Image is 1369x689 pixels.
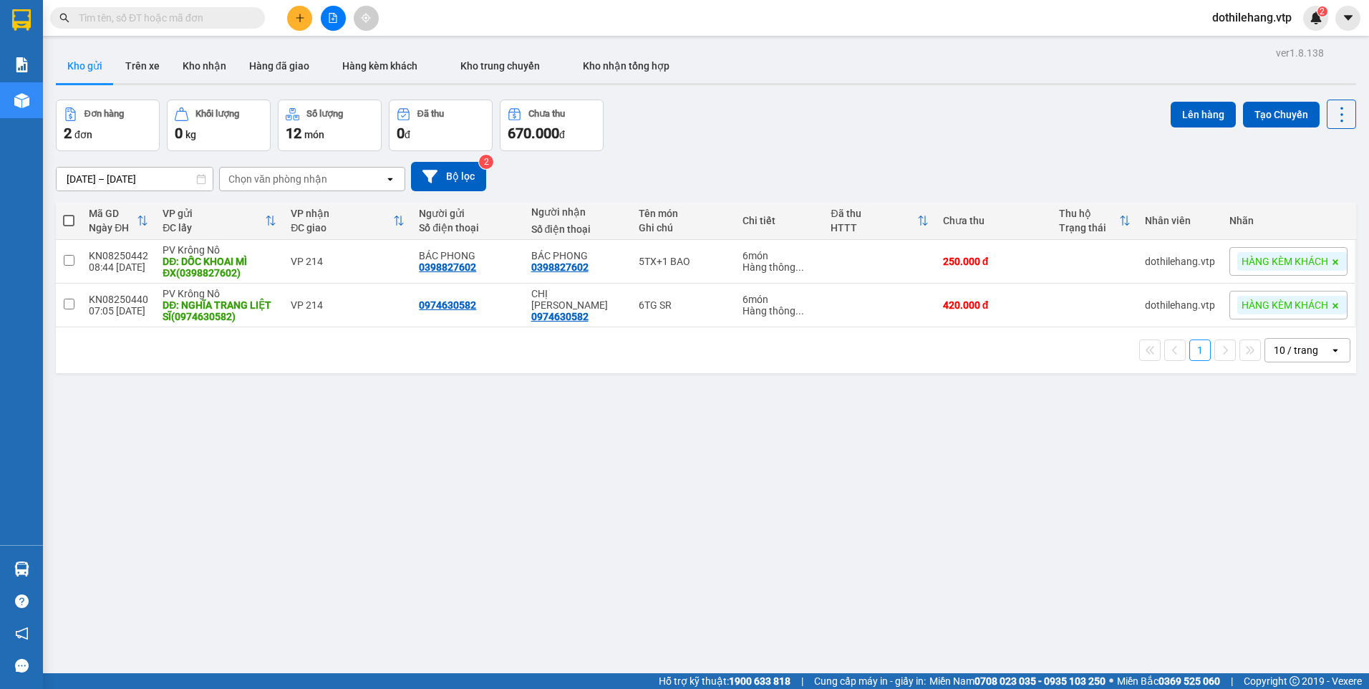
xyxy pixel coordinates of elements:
[1231,673,1233,689] span: |
[1242,299,1328,312] span: HÀNG KÈM KHÁCH
[583,60,669,72] span: Kho nhận tổng hợp
[742,215,817,226] div: Chi tiết
[1052,202,1138,240] th: Toggle SortBy
[943,256,1045,267] div: 250.000 đ
[508,125,559,142] span: 670.000
[84,109,124,119] div: Đơn hàng
[831,208,916,219] div: Đã thu
[742,261,817,273] div: Hàng thông thường
[287,6,312,31] button: plus
[306,109,343,119] div: Số lượng
[238,49,321,83] button: Hàng đã giao
[79,10,248,26] input: Tìm tên, số ĐT hoặc mã đơn
[801,673,803,689] span: |
[659,673,790,689] span: Hỗ trợ kỹ thuật:
[1342,11,1355,24] span: caret-down
[814,673,926,689] span: Cung cấp máy in - giấy in:
[1059,208,1119,219] div: Thu hộ
[304,129,324,140] span: món
[417,109,444,119] div: Đã thu
[185,129,196,140] span: kg
[795,261,804,273] span: ...
[14,93,29,108] img: warehouse-icon
[460,60,540,72] span: Kho trung chuyển
[57,168,213,191] input: Select a date range.
[328,13,338,23] span: file-add
[1320,6,1325,16] span: 2
[56,49,114,83] button: Kho gửi
[89,222,137,233] div: Ngày ĐH
[639,256,728,267] div: 5TX+1 BAO
[974,675,1106,687] strong: 0708 023 035 - 0935 103 250
[1109,678,1113,684] span: ⚪️
[411,162,486,191] button: Bộ lọc
[639,208,728,219] div: Tên món
[729,675,790,687] strong: 1900 633 818
[389,100,493,151] button: Đã thu0đ
[943,215,1045,226] div: Chưa thu
[286,125,301,142] span: 12
[531,206,624,218] div: Người nhận
[89,305,148,317] div: 07:05 [DATE]
[1335,6,1360,31] button: caret-down
[284,202,412,240] th: Toggle SortBy
[419,250,516,261] div: BÁC PHONG
[56,100,160,151] button: Đơn hàng2đơn
[228,172,327,186] div: Chọn văn phòng nhận
[1310,11,1322,24] img: icon-new-feature
[1145,256,1215,267] div: dothilehang.vtp
[1242,255,1328,268] span: HÀNG KÈM KHÁCH
[1201,9,1303,26] span: dothilehang.vtp
[14,562,29,577] img: warehouse-icon
[742,294,817,305] div: 6 món
[167,100,271,151] button: Khối lượng0kg
[15,594,29,608] span: question-circle
[823,202,935,240] th: Toggle SortBy
[291,208,393,219] div: VP nhận
[163,208,265,219] div: VP gửi
[15,659,29,673] span: message
[1117,673,1220,689] span: Miền Bắc
[1276,45,1324,61] div: ver 1.8.138
[1145,299,1215,311] div: dothilehang.vtp
[171,49,238,83] button: Kho nhận
[528,109,565,119] div: Chưa thu
[419,261,476,273] div: 0398827602
[639,222,728,233] div: Ghi chú
[163,256,276,279] div: DĐ: DỐC KHOAI MÌ ĐX(0398827602)
[342,60,417,72] span: Hàng kèm khách
[795,305,804,317] span: ...
[929,673,1106,689] span: Miền Nam
[89,250,148,261] div: KN08250442
[163,222,265,233] div: ĐC lấy
[500,100,604,151] button: Chưa thu670.000đ
[74,129,92,140] span: đơn
[295,13,305,23] span: plus
[831,222,916,233] div: HTTT
[89,261,148,273] div: 08:44 [DATE]
[1229,215,1348,226] div: Nhãn
[321,6,346,31] button: file-add
[531,261,589,273] div: 0398827602
[163,299,276,322] div: DĐ: NGHĨA TRANG LIỆT SĨ(0974630582)
[291,222,393,233] div: ĐC giao
[742,305,817,317] div: Hàng thông thường
[1145,215,1215,226] div: Nhân viên
[82,202,155,240] th: Toggle SortBy
[1330,344,1341,356] svg: open
[742,250,817,261] div: 6 món
[114,49,171,83] button: Trên xe
[479,155,493,169] sup: 2
[59,13,69,23] span: search
[419,222,516,233] div: Số điện thoại
[1274,343,1318,357] div: 10 / trang
[397,125,405,142] span: 0
[12,9,31,31] img: logo-vxr
[639,299,728,311] div: 6TG SR
[163,244,276,256] div: PV Krông Nô
[278,100,382,151] button: Số lượng12món
[943,299,1045,311] div: 420.000 đ
[419,208,516,219] div: Người gửi
[559,129,565,140] span: đ
[175,125,183,142] span: 0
